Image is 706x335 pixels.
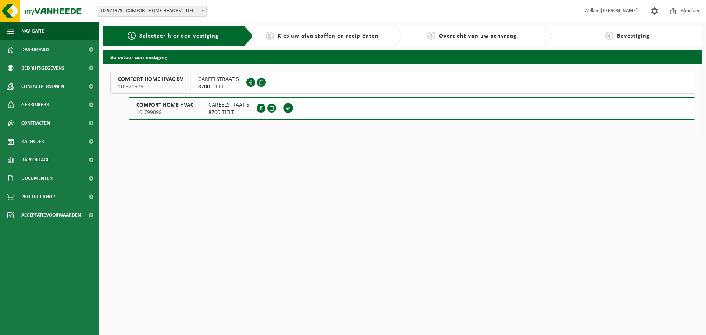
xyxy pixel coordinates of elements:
[21,188,55,206] span: Product Shop
[208,101,249,109] span: CAREELSTRAAT 5
[136,109,193,116] span: 10-799098
[198,76,239,83] span: CAREELSTRAAT 5
[110,72,695,94] button: COMFORT HOME HVAC BV 10-921979 CAREELSTRAAT 58700 TIELT
[21,59,64,77] span: Bedrijfsgegevens
[21,77,64,96] span: Contactpersonen
[97,6,206,16] span: 10-921979 - COMFORT HOME HVAC BV - TIELT
[266,32,274,40] span: 2
[21,206,81,224] span: Acceptatievoorwaarden
[128,32,136,40] span: 1
[139,33,219,39] span: Selecteer hier een vestiging
[118,83,183,90] span: 10-921979
[21,22,44,40] span: Navigatie
[21,96,49,114] span: Gebruikers
[439,33,517,39] span: Overzicht van uw aanvraag
[601,8,638,14] strong: [PERSON_NAME]
[605,32,613,40] span: 4
[198,83,239,90] span: 8700 TIELT
[21,169,53,188] span: Documenten
[97,6,207,17] span: 10-921979 - COMFORT HOME HVAC BV - TIELT
[21,151,50,169] span: Rapportage
[129,97,695,120] button: COMFORT HOME HVAC 10-799098 CAREELSTRAAT 58700 TIELT
[617,33,650,39] span: Bevestiging
[136,101,193,109] span: COMFORT HOME HVAC
[118,76,183,83] span: COMFORT HOME HVAC BV
[21,114,50,132] span: Contracten
[427,32,435,40] span: 3
[21,132,44,151] span: Kalender
[21,40,49,59] span: Dashboard
[208,109,249,116] span: 8700 TIELT
[103,50,702,64] h2: Selecteer een vestiging
[278,33,379,39] span: Kies uw afvalstoffen en recipiënten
